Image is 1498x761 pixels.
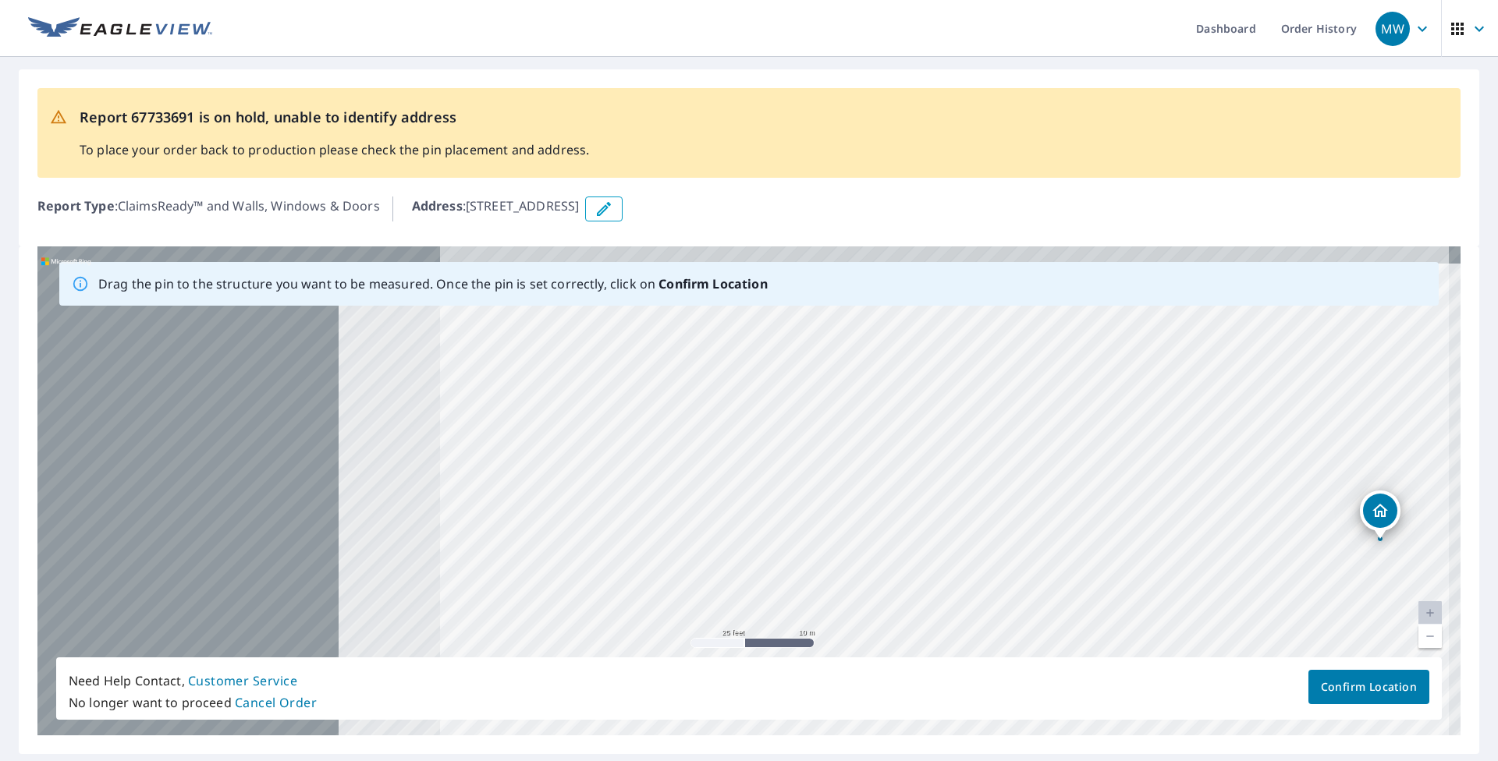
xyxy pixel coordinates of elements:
[412,196,580,221] p: : [STREET_ADDRESS]
[37,197,115,214] b: Report Type
[80,107,589,128] p: Report 67733691 is on hold, unable to identify address
[658,275,767,292] b: Confirm Location
[98,274,768,293] p: Drag the pin to the structure you want to be measured. Once the pin is set correctly, click on
[1376,12,1410,46] div: MW
[412,197,463,214] b: Address
[1360,490,1400,539] div: Dropped pin, building 1, Residential property, 2444 Springmill Rd Mansfield, OH 44903
[1418,601,1442,625] a: Current Level 20, Zoom In Disabled
[28,17,212,41] img: EV Logo
[69,670,317,692] p: Need Help Contact,
[188,670,297,692] button: Customer Service
[37,196,380,221] p: : ClaimsReady™ and Walls, Windows & Doors
[80,140,589,159] p: To place your order back to production please check the pin placement and address.
[1418,625,1442,648] a: Current Level 20, Zoom Out
[1321,678,1417,697] span: Confirm Location
[1308,670,1429,704] button: Confirm Location
[235,692,318,713] button: Cancel Order
[69,692,317,713] p: No longer want to proceed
